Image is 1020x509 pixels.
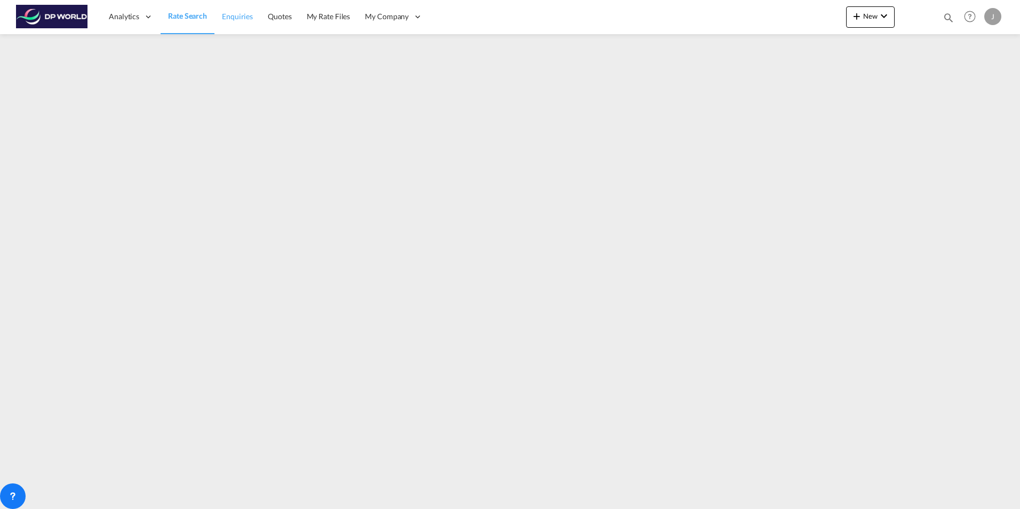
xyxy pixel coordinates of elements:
span: Help [961,7,979,26]
img: c08ca190194411f088ed0f3ba295208c.png [16,5,88,29]
div: J [984,8,1001,25]
button: icon-plus 400-fgNewicon-chevron-down [846,6,895,28]
span: My Company [365,11,409,22]
span: Quotes [268,12,291,21]
span: Rate Search [168,11,207,20]
md-icon: icon-chevron-down [878,10,890,22]
span: Analytics [109,11,139,22]
md-icon: icon-plus 400-fg [850,10,863,22]
md-icon: icon-magnify [943,12,954,23]
div: icon-magnify [943,12,954,28]
span: Enquiries [222,12,253,21]
span: New [850,12,890,20]
span: My Rate Files [307,12,350,21]
div: Help [961,7,984,27]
